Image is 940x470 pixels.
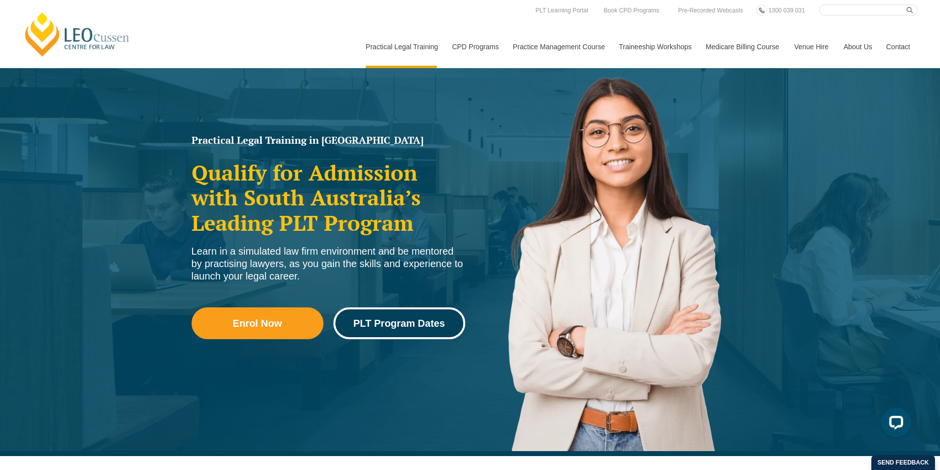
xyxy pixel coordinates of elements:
a: Medicare Billing Course [698,25,787,68]
div: Learn in a simulated law firm environment and be mentored by practising lawyers, as you gain the ... [192,245,465,282]
span: Enrol Now [233,318,282,328]
a: Book CPD Programs [601,5,661,16]
a: About Us [836,25,879,68]
span: 1300 039 031 [768,7,805,14]
a: Venue Hire [787,25,836,68]
a: Traineeship Workshops [612,25,698,68]
span: PLT Program Dates [353,318,445,328]
a: Contact [879,25,918,68]
a: [PERSON_NAME] Centre for Law [22,11,132,58]
a: PLT Learning Portal [533,5,591,16]
a: Practical Legal Training [358,25,445,68]
iframe: LiveChat chat widget [873,403,915,445]
h2: Qualify for Admission with South Australia’s Leading PLT Program [192,160,465,235]
a: Pre-Recorded Webcasts [676,5,746,16]
a: PLT Program Dates [333,307,465,339]
h1: Practical Legal Training in [GEOGRAPHIC_DATA] [192,135,465,145]
a: Enrol Now [192,307,323,339]
a: CPD Programs [444,25,505,68]
a: Practice Management Course [506,25,612,68]
a: 1300 039 031 [766,5,807,16]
